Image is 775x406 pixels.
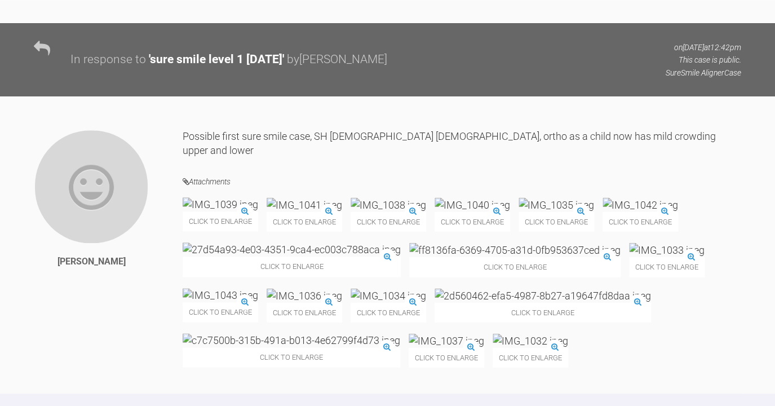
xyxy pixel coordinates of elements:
[351,197,426,211] img: IMG_1038.jpeg
[267,211,342,231] span: Click to enlarge
[435,302,651,322] span: Click to enlarge
[435,288,651,302] img: 2d560462-efa5-4987-8b27-a19647fd8daa.jpeg
[267,302,342,322] span: Click to enlarge
[629,242,705,257] img: IMG_1033.jpeg
[351,302,426,322] span: Click to enlarge
[603,197,678,211] img: IMG_1042.jpeg
[183,288,258,302] img: IMG_1043.jpeg
[183,257,401,276] span: Click to enlarge
[435,211,510,231] span: Click to enlarge
[183,302,258,322] span: Click to enlarge
[351,211,426,231] span: Click to enlarge
[183,347,400,367] span: Click to enlarge
[267,288,342,302] img: IMG_1036.jpeg
[666,53,741,65] p: This case is public.
[267,197,342,211] img: IMG_1041.jpeg
[666,66,741,78] p: SureSmile Aligner Case
[666,41,741,53] p: on [DATE] at 12:42pm
[287,50,387,69] div: by [PERSON_NAME]
[183,197,258,211] img: IMG_1039.jpeg
[603,211,678,231] span: Click to enlarge
[183,333,400,347] img: c7c7500b-315b-491a-b013-4e62799f4d73.jpeg
[493,347,568,367] span: Click to enlarge
[409,333,484,347] img: IMG_1037.jpeg
[183,129,741,157] div: Possible first sure smile case, SH [DEMOGRAPHIC_DATA] [DEMOGRAPHIC_DATA], ortho as a child now ha...
[493,333,568,347] img: IMG_1032.jpeg
[183,242,401,257] img: 27d54a93-4e03-4351-9ca4-ec003c788aca.jpeg
[629,257,705,276] span: Click to enlarge
[183,211,258,231] span: Click to enlarge
[409,347,484,367] span: Click to enlarge
[519,211,594,231] span: Click to enlarge
[351,288,426,302] img: IMG_1034.jpeg
[435,197,510,211] img: IMG_1040.jpeg
[183,175,741,189] h4: Attachments
[34,129,149,244] img: Amna Sajad
[519,197,594,211] img: IMG_1035.jpeg
[70,50,146,69] div: In response to
[409,257,621,276] span: Click to enlarge
[409,242,621,257] img: ff8136fa-6369-4705-a31d-0fb953637ced.jpeg
[149,50,284,69] div: ' sure smile level 1 [DATE] '
[57,254,126,269] div: [PERSON_NAME]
